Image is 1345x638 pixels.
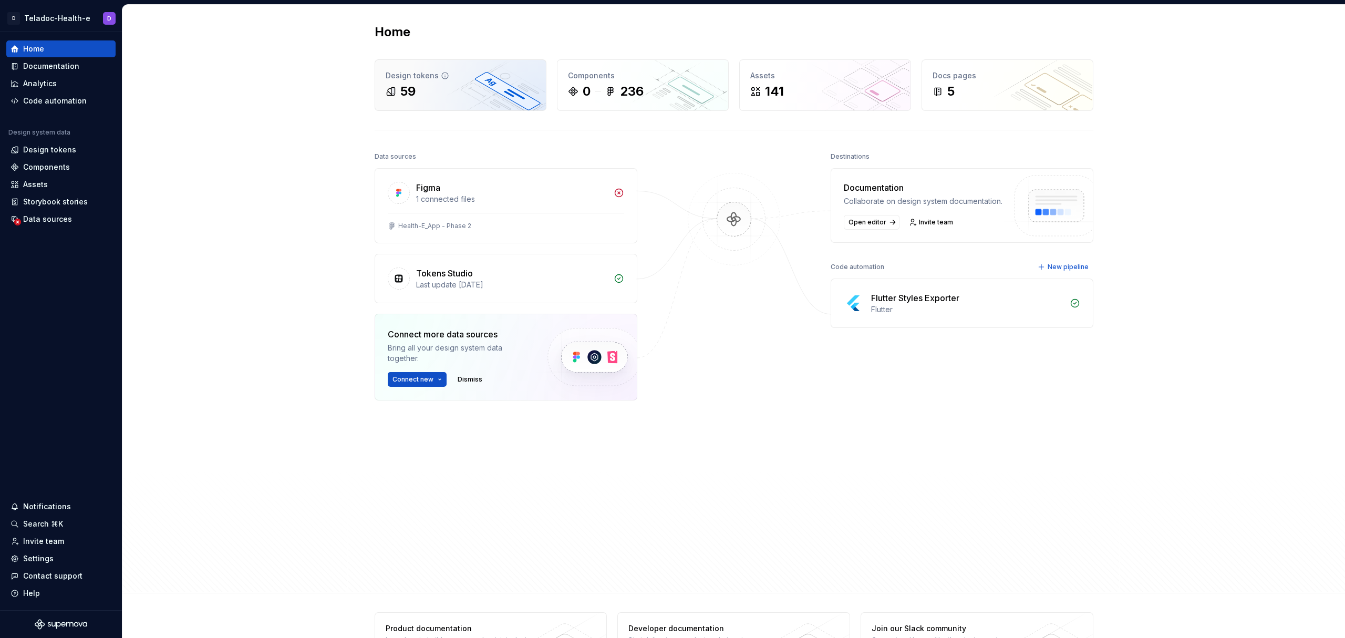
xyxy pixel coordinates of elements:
[620,83,644,100] div: 236
[386,70,535,81] div: Design tokens
[2,7,120,29] button: DTeladoc-Health-eD
[6,550,116,567] a: Settings
[388,372,447,387] button: Connect new
[831,149,870,164] div: Destinations
[23,61,79,71] div: Documentation
[906,215,958,230] a: Invite team
[557,59,729,111] a: Components0236
[871,304,1063,315] div: Flutter
[844,215,899,230] a: Open editor
[23,588,40,599] div: Help
[453,372,487,387] button: Dismiss
[6,176,116,193] a: Assets
[23,519,63,529] div: Search ⌘K
[6,568,116,584] button: Contact support
[6,40,116,57] a: Home
[765,83,784,100] div: 141
[35,619,87,630] svg: Supernova Logo
[23,78,57,89] div: Analytics
[375,59,546,111] a: Design tokens59
[871,292,959,304] div: Flutter Styles Exporter
[1034,260,1093,274] button: New pipeline
[6,193,116,210] a: Storybook stories
[872,623,1025,634] div: Join our Slack community
[23,501,71,512] div: Notifications
[416,194,607,204] div: 1 connected files
[1048,263,1089,271] span: New pipeline
[386,623,539,634] div: Product documentation
[6,533,116,550] a: Invite team
[628,623,781,634] div: Developer documentation
[400,83,416,100] div: 59
[23,179,48,190] div: Assets
[23,553,54,564] div: Settings
[919,218,953,227] span: Invite team
[831,260,884,274] div: Code automation
[23,162,70,172] div: Components
[23,571,82,581] div: Contact support
[458,375,482,384] span: Dismiss
[844,181,1002,194] div: Documentation
[23,145,76,155] div: Design tokens
[8,128,70,137] div: Design system data
[6,92,116,109] a: Code automation
[23,214,72,224] div: Data sources
[6,58,116,75] a: Documentation
[107,14,111,23] div: D
[750,70,900,81] div: Assets
[416,267,473,280] div: Tokens Studio
[23,197,88,207] div: Storybook stories
[6,211,116,228] a: Data sources
[849,218,886,227] span: Open editor
[947,83,955,100] div: 5
[24,13,90,24] div: Teladoc-Health-e
[375,254,637,303] a: Tokens StudioLast update [DATE]
[583,83,591,100] div: 0
[7,12,20,25] div: D
[388,328,530,341] div: Connect more data sources
[416,181,440,194] div: Figma
[568,70,718,81] div: Components
[375,168,637,243] a: Figma1 connected filesHealth-E_App - Phase 2
[933,70,1082,81] div: Docs pages
[922,59,1093,111] a: Docs pages5
[6,585,116,602] button: Help
[416,280,607,290] div: Last update [DATE]
[375,24,410,40] h2: Home
[375,149,416,164] div: Data sources
[844,196,1002,207] div: Collaborate on design system documentation.
[739,59,911,111] a: Assets141
[398,222,471,230] div: Health-E_App - Phase 2
[6,498,116,515] button: Notifications
[6,516,116,532] button: Search ⌘K
[6,159,116,176] a: Components
[6,141,116,158] a: Design tokens
[23,44,44,54] div: Home
[23,96,87,106] div: Code automation
[6,75,116,92] a: Analytics
[392,375,433,384] span: Connect new
[388,343,530,364] div: Bring all your design system data together.
[23,536,64,547] div: Invite team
